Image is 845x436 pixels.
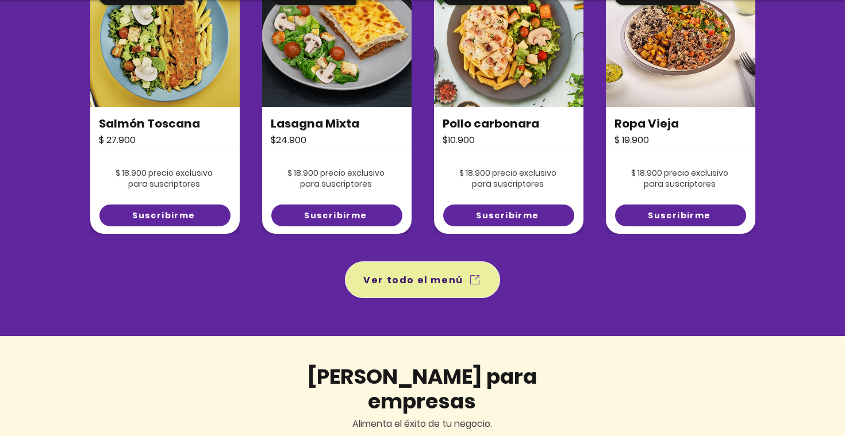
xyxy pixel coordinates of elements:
[99,133,136,146] span: $ 27.900
[363,273,463,287] span: Ver todo el menú
[352,417,492,430] span: Alimenta el éxito de tu negocio.
[443,133,475,146] span: $10.900
[287,167,385,190] span: $ 18.900 precio exclusivo para suscriptores
[476,210,539,222] span: Suscribirme
[778,369,834,425] iframe: Messagebird Livechat Widget
[443,115,539,132] span: Pollo carbonara
[345,261,500,298] a: Ver todo el menú
[99,205,231,226] a: Suscribirme
[308,362,537,416] span: [PERSON_NAME] para empresas
[304,210,367,222] span: Suscribirme
[614,115,679,132] span: Ropa Vieja
[116,167,213,190] span: $ 18.900 precio exclusivo para suscriptores
[615,205,746,226] a: Suscribirme
[631,167,728,190] span: $ 18.900 precio exclusivo para suscriptores
[132,210,195,222] span: Suscribirme
[271,115,359,132] span: Lasagna Mixta
[271,133,306,146] span: $24.900
[614,133,649,146] span: $ 19.900
[271,205,402,226] a: Suscribirme
[459,167,556,190] span: $ 18.900 precio exclusivo para suscriptores
[99,115,200,132] span: Salmón Toscana
[648,210,710,222] span: Suscribirme
[443,205,574,226] a: Suscribirme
